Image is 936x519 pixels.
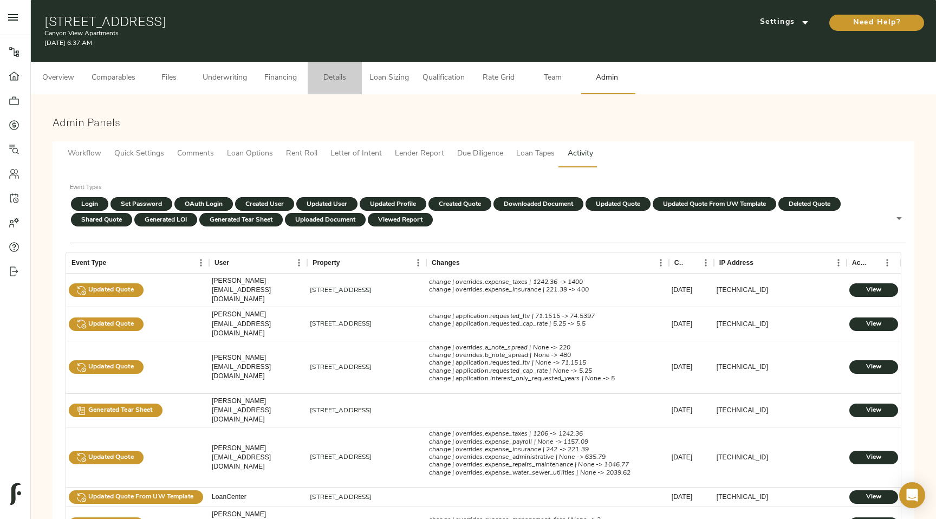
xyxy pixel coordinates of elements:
p: [DATE] 6:37 AM [44,38,630,48]
span: Updated User [302,200,352,208]
span: View [860,405,887,416]
span: Files [148,72,190,85]
div: 14 days ago [672,362,693,372]
div: IP Address [714,252,847,274]
div: justin@fulcrumlendingcorp.com [212,397,304,424]
textarea: change | application.requested_ltv | 71.1515 -> 74.5397 change | application.requested_cap_rate |... [429,313,666,336]
div: Event Type [66,252,209,274]
label: Event Types [70,185,102,191]
span: Updated Quote [84,320,138,329]
div: Changes [426,252,669,274]
span: Updated Quote From UW Template [659,200,770,208]
button: View [849,360,898,374]
div: Open Intercom Messenger [899,482,925,508]
span: Created User [241,200,288,208]
span: Details [314,72,355,85]
span: Due Diligence [457,147,503,161]
span: Comparables [92,72,135,85]
button: Settings [744,15,825,31]
p: Canyon View Apartments [44,29,630,38]
button: View [849,283,898,297]
span: Created Quote [434,200,485,208]
a: [STREET_ADDRESS] [310,454,372,460]
textarea: change | overrides.expense_taxes | 1242.36 -> 1400 change | overrides.expense_insurance | 221.39 ... [429,278,666,302]
span: Overview [37,72,79,85]
span: Updated Quote From UW Template [84,492,198,502]
div: 14 days ago [672,492,693,502]
div: User [209,252,307,274]
h1: [STREET_ADDRESS] [44,14,630,29]
span: Underwriting [203,72,247,85]
span: View [860,452,887,463]
div: justin@fulcrumlendingcorp.com [212,353,304,381]
span: View [860,491,887,503]
span: Loan Sizing [368,72,409,85]
a: [STREET_ADDRESS] [310,287,372,294]
button: View [849,317,898,331]
div: Action [852,252,867,274]
span: Need Help? [840,16,913,30]
span: Lender Report [395,147,444,161]
div: 100.37.187.154 [717,362,768,372]
span: Login [77,200,102,208]
div: 100.37.187.154 [717,492,768,502]
span: Deleted Quote [784,200,835,208]
span: Loan Options [227,147,273,161]
span: Generated LOI [140,216,191,224]
span: Qualification [422,72,465,85]
span: Updated Quote [591,200,645,208]
span: OAuth Login [180,200,227,208]
button: Menu [879,255,895,271]
span: Generated Tear Sheet [205,216,277,224]
button: Sort [340,255,355,270]
span: Activity [568,147,593,161]
button: Sort [682,255,698,270]
div: Changes [432,252,460,274]
span: Settings [755,16,814,29]
h3: Admin Panels [53,116,914,128]
span: Comments [177,147,214,161]
div: Created At [674,252,682,274]
div: 14 days ago [672,286,693,295]
span: Updated Quote [84,362,138,372]
div: 14 days ago [672,453,693,462]
a: [STREET_ADDRESS] [310,364,372,371]
span: Updated Profile [366,200,420,208]
span: Rate Grid [478,72,519,85]
a: [STREET_ADDRESS] [310,321,372,327]
div: Property [313,252,340,274]
span: Downloaded Document [499,200,577,208]
button: View [849,451,898,464]
span: Set Password [116,200,166,208]
button: Sort [867,255,882,270]
button: Need Help? [829,15,924,31]
span: Rent Roll [286,147,317,161]
span: Letter of Intent [330,147,382,161]
span: Generated Tear Sheet [84,406,157,415]
button: Sort [753,255,769,270]
div: LoanCenter [212,492,246,502]
button: Menu [410,255,426,271]
span: Updated Quote [84,453,138,462]
button: Menu [193,255,209,271]
div: Action [847,252,901,274]
span: Financing [260,72,301,85]
textarea: change | overrides.a_note_spread | None -> 220 change | overrides.b_note_spread | None -> 480 cha... [429,344,666,391]
a: [STREET_ADDRESS] [310,494,372,501]
div: Created At [669,252,714,274]
div: LoginSet PasswordOAuth LoginCreated UserUpdated UserUpdated ProfileCreated QuoteDownloaded Docume... [70,193,906,243]
span: Admin [586,72,627,85]
div: justin@fulcrumlendingcorp.com [212,310,304,338]
span: Uploaded Document [291,216,360,224]
div: IP Address [719,252,753,274]
button: Menu [291,255,307,271]
span: Loan Tapes [516,147,555,161]
div: Property [307,252,426,274]
button: Sort [229,255,244,270]
button: Menu [653,255,669,271]
div: 100.37.187.154 [717,406,768,415]
span: Viewed Report [374,216,427,224]
div: 100.37.187.154 [717,320,768,329]
span: Shared Quote [77,216,126,224]
button: Menu [830,255,847,271]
